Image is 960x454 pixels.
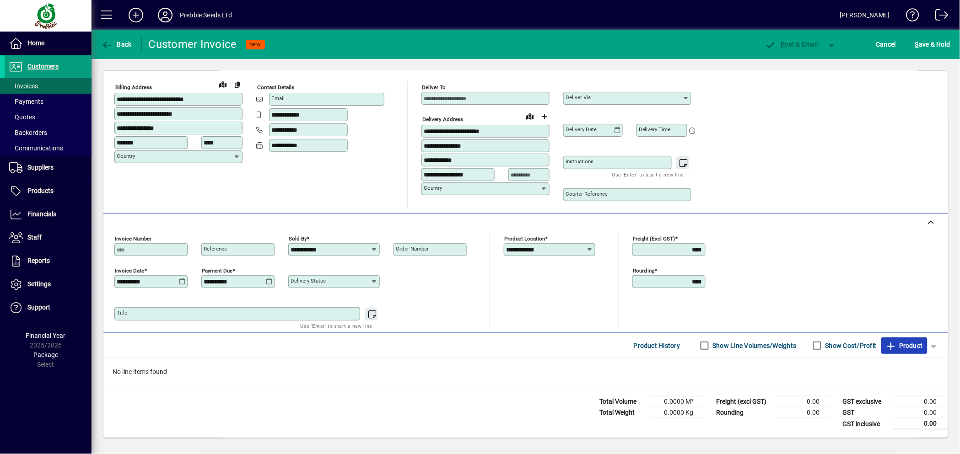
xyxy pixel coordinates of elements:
[27,187,54,194] span: Products
[633,235,675,242] mat-label: Freight (excl GST)
[566,158,593,165] mat-label: Instructions
[650,396,705,407] td: 0.0000 M³
[27,210,56,218] span: Financials
[27,63,59,70] span: Customers
[634,338,680,353] span: Product History
[523,109,537,123] a: View on map
[838,418,893,430] td: GST inclusive
[5,250,92,272] a: Reports
[913,36,953,53] button: Save & Hold
[595,407,650,418] td: Total Weight
[301,320,372,331] mat-hint: Use 'Enter' to start a new line
[781,41,785,48] span: P
[27,234,42,241] span: Staff
[9,129,47,136] span: Backorders
[5,32,92,55] a: Home
[5,140,92,156] a: Communications
[202,267,232,274] mat-label: Payment due
[595,396,650,407] td: Total Volume
[928,2,949,32] a: Logout
[711,341,797,350] label: Show Line Volumes/Weights
[5,226,92,249] a: Staff
[886,338,923,353] span: Product
[5,94,92,109] a: Payments
[99,36,134,53] button: Back
[838,396,893,407] td: GST exclusive
[712,407,776,418] td: Rounding
[9,113,35,121] span: Quotes
[504,235,545,242] mat-label: Product location
[92,36,142,53] app-page-header-button: Back
[712,396,776,407] td: Freight (excl GST)
[5,180,92,203] a: Products
[776,396,831,407] td: 0.00
[838,407,893,418] td: GST
[566,126,597,133] mat-label: Delivery date
[874,36,899,53] button: Cancel
[760,36,823,53] button: Post & Email
[27,164,54,171] span: Suppliers
[115,267,144,274] mat-label: Invoice date
[117,153,135,159] mat-label: Country
[5,156,92,179] a: Suppliers
[566,94,591,101] mat-label: Deliver via
[840,8,890,22] div: [PERSON_NAME]
[250,42,261,48] span: NEW
[5,203,92,226] a: Financials
[422,84,446,91] mat-label: Deliver To
[633,267,655,274] mat-label: Rounding
[27,39,44,47] span: Home
[115,235,151,242] mat-label: Invoice number
[893,407,948,418] td: 0.00
[151,7,180,23] button: Profile
[230,77,245,92] button: Copy to Delivery address
[26,332,66,339] span: Financial Year
[881,337,928,354] button: Product
[180,8,232,22] div: Prebble Seeds Ltd
[893,418,948,430] td: 0.00
[899,2,919,32] a: Knowledge Base
[9,98,43,105] span: Payments
[5,78,92,94] a: Invoices
[27,280,51,288] span: Settings
[424,185,442,191] mat-label: Country
[103,358,948,386] div: No line items found
[271,95,285,101] mat-label: Email
[33,351,58,358] span: Package
[9,144,63,152] span: Communications
[5,125,92,140] a: Backorders
[612,169,684,180] mat-hint: Use 'Enter' to start a new line
[289,235,307,242] mat-label: Sold by
[650,407,705,418] td: 0.0000 Kg
[5,296,92,319] a: Support
[5,109,92,125] a: Quotes
[396,246,429,252] mat-label: Order number
[639,126,671,133] mat-label: Delivery time
[101,41,132,48] span: Back
[915,41,919,48] span: S
[9,82,38,90] span: Invoices
[121,7,151,23] button: Add
[117,310,127,316] mat-label: Title
[893,396,948,407] td: 0.00
[566,191,608,197] mat-label: Courier Reference
[149,37,237,52] div: Customer Invoice
[824,341,877,350] label: Show Cost/Profit
[765,41,818,48] span: ost & Email
[876,37,896,52] span: Cancel
[915,37,950,52] span: ave & Hold
[537,109,552,124] button: Choose address
[630,337,684,354] button: Product History
[27,257,50,264] span: Reports
[5,273,92,296] a: Settings
[776,407,831,418] td: 0.00
[291,278,326,284] mat-label: Delivery status
[216,77,230,91] a: View on map
[27,304,50,311] span: Support
[204,246,227,252] mat-label: Reference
